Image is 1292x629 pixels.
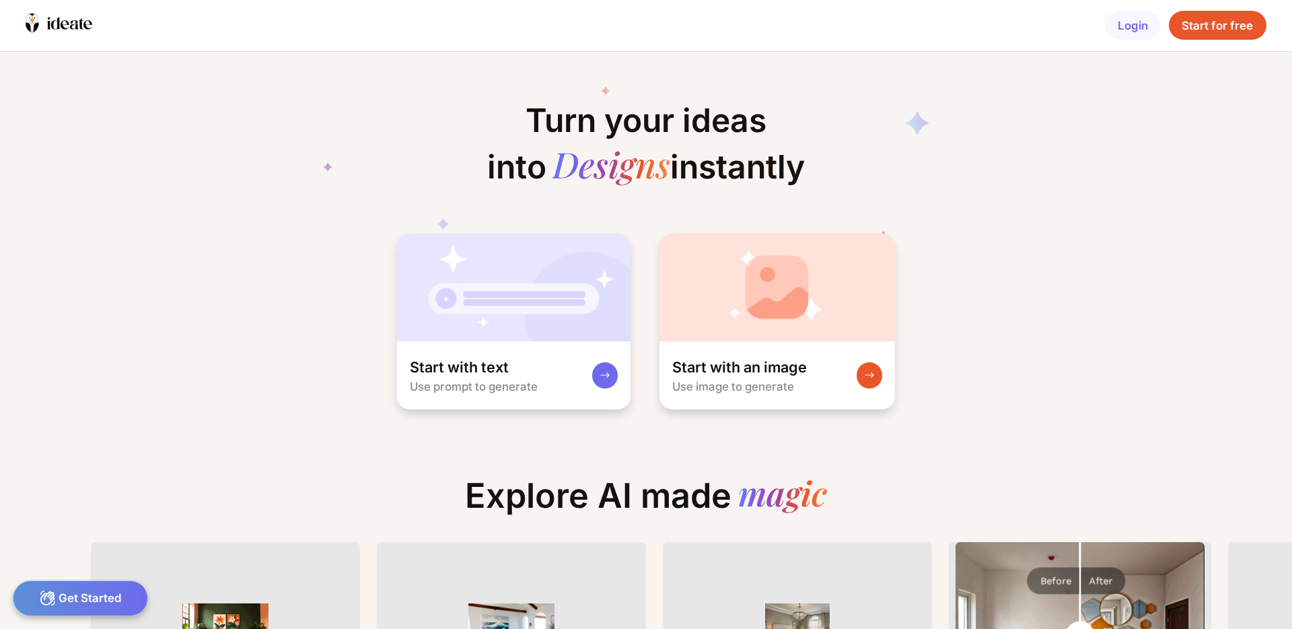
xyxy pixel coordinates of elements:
div: Get Started [13,581,148,616]
img: startWithTextCardBg.jpg [397,234,631,341]
div: Start with text [410,358,509,377]
div: magic [738,475,827,516]
img: startWithImageCardBg.jpg [659,234,896,341]
div: Explore AI made [452,475,840,529]
div: Start with an image [672,358,807,377]
div: Use prompt to generate [410,380,538,393]
div: Use image to generate [672,380,794,393]
div: Start for free [1169,11,1266,40]
div: Login [1105,11,1161,40]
